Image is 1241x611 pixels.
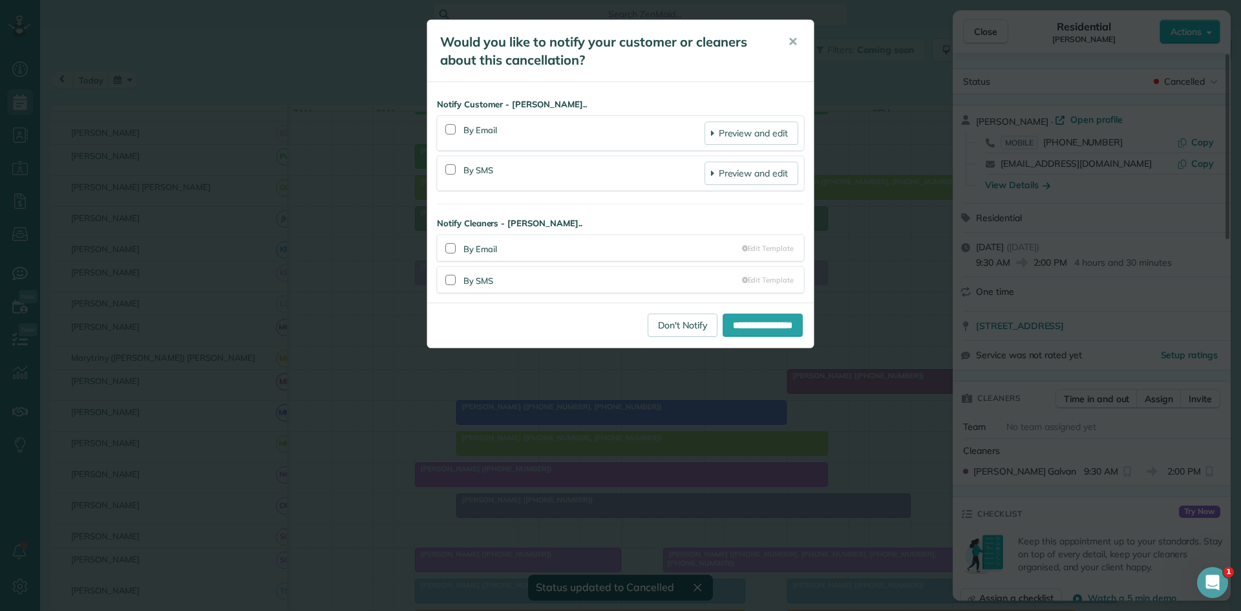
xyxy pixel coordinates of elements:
[463,162,705,185] div: By SMS
[463,122,705,145] div: By Email
[742,243,794,253] a: Edit Template
[788,34,798,49] span: ✕
[463,241,742,255] div: By Email
[705,162,798,185] a: Preview and edit
[1224,567,1234,577] span: 1
[463,272,742,287] div: By SMS
[705,122,798,145] a: Preview and edit
[648,314,717,337] a: Don't Notify
[440,33,770,69] h5: Would you like to notify your customer or cleaners about this cancellation?
[742,275,794,285] a: Edit Template
[1197,567,1228,598] iframe: Intercom live chat
[437,98,804,111] strong: Notify Customer - [PERSON_NAME]..
[437,217,804,230] strong: Notify Cleaners - [PERSON_NAME]..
